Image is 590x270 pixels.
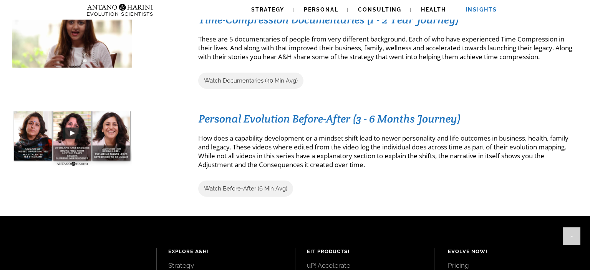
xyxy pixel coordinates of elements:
[304,7,338,13] span: Personal
[198,181,293,197] a: Watch Before-After (6 Min Avg)
[448,261,573,270] a: Pricing
[198,134,578,169] p: How does a capability development or a mindset shift lead to newer personality and life outcomes ...
[251,7,284,13] span: Strategy
[199,112,577,126] h3: Personal Evolution Before-After (3 - 6 Months Journey)
[198,35,578,61] p: These are 5 documentaries of people from very different background. Each of who have experienced ...
[307,248,423,255] h4: EIT Products!
[421,7,446,13] span: Health
[198,73,303,89] a: Watch Documentaries (40 Min Avg)
[168,261,284,270] a: Strategy
[466,7,497,13] span: Insights
[358,7,401,13] span: Consulting
[204,185,287,192] span: Watch Before-After (6 Min Avg)
[12,0,132,68] img: sonika_timecompression
[204,77,298,84] span: Watch Documentaries (40 Min Avg)
[12,99,132,167] img: Priety_Baney
[168,248,284,255] h4: Explore A&H!
[307,261,423,270] a: uP! Accelerate
[448,248,573,255] h4: Evolve Now!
